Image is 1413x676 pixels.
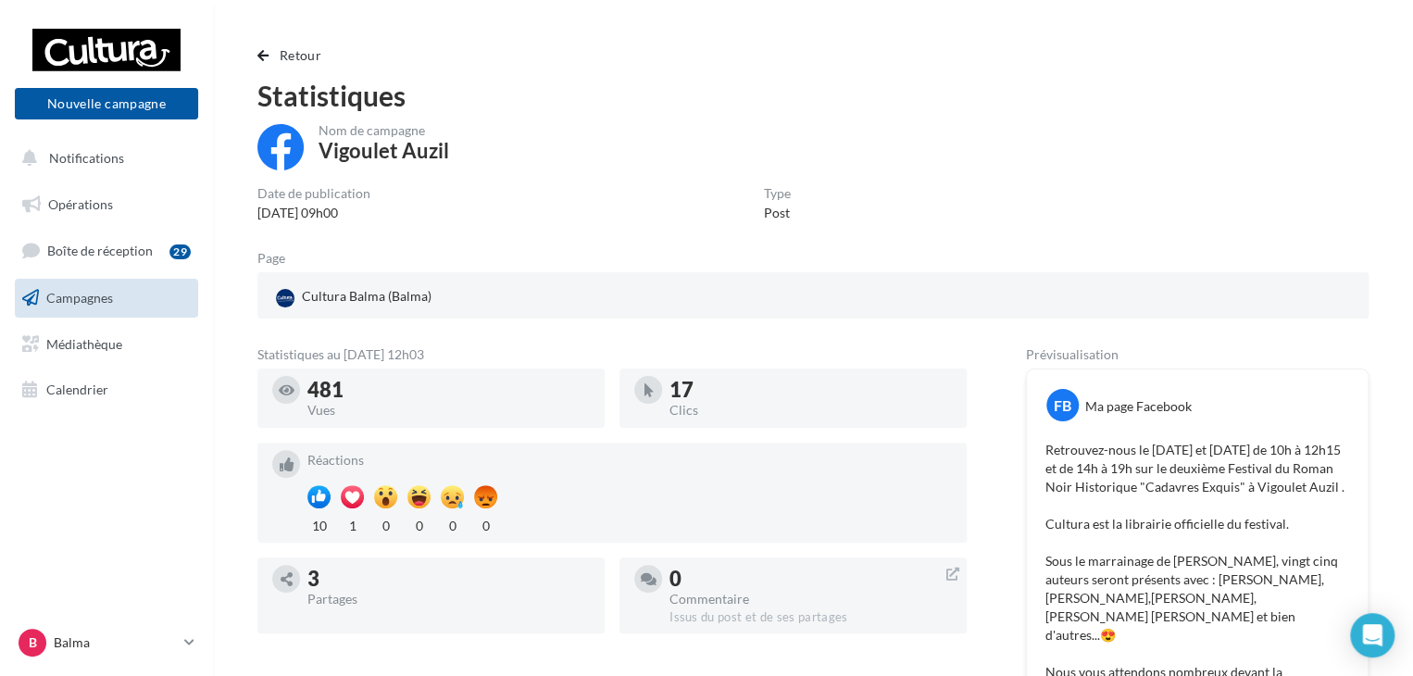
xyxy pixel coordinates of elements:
[474,513,497,535] div: 0
[1350,613,1394,657] div: Open Intercom Messenger
[669,569,952,589] div: 0
[374,513,397,535] div: 0
[11,279,202,318] a: Campagnes
[272,283,435,311] div: Cultura Balma (Balma)
[1085,397,1192,416] div: Ma page Facebook
[11,139,194,178] button: Notifications
[669,593,952,606] div: Commentaire
[15,625,198,660] a: B Balma
[307,569,590,589] div: 3
[407,513,431,535] div: 0
[1026,348,1369,361] div: Prévisualisation
[46,290,113,306] span: Campagnes
[319,124,449,137] div: Nom de campagne
[341,513,364,535] div: 1
[441,513,464,535] div: 0
[49,150,124,166] span: Notifications
[319,141,449,161] div: Vigoulet Auzil
[307,513,331,535] div: 10
[1046,389,1079,421] div: FB
[257,204,370,222] div: [DATE] 09h00
[47,243,153,258] span: Boîte de réception
[46,335,122,351] span: Médiathèque
[280,47,321,63] span: Retour
[257,187,370,200] div: Date de publication
[48,196,113,212] span: Opérations
[307,454,952,467] div: Réactions
[764,187,791,200] div: Type
[15,88,198,119] button: Nouvelle campagne
[257,44,329,67] button: Retour
[669,609,952,626] div: Issus du post et de ses partages
[272,283,632,311] a: Cultura Balma (Balma)
[257,252,300,265] div: Page
[11,185,202,224] a: Opérations
[11,325,202,364] a: Médiathèque
[54,633,177,652] p: Balma
[169,244,191,259] div: 29
[257,81,1369,109] div: Statistiques
[307,380,590,400] div: 481
[257,348,967,361] div: Statistiques au [DATE] 12h03
[11,370,202,409] a: Calendrier
[669,404,952,417] div: Clics
[29,633,37,652] span: B
[46,382,108,397] span: Calendrier
[764,204,791,222] div: Post
[11,231,202,270] a: Boîte de réception29
[669,380,952,400] div: 17
[307,593,590,606] div: Partages
[307,404,590,417] div: Vues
